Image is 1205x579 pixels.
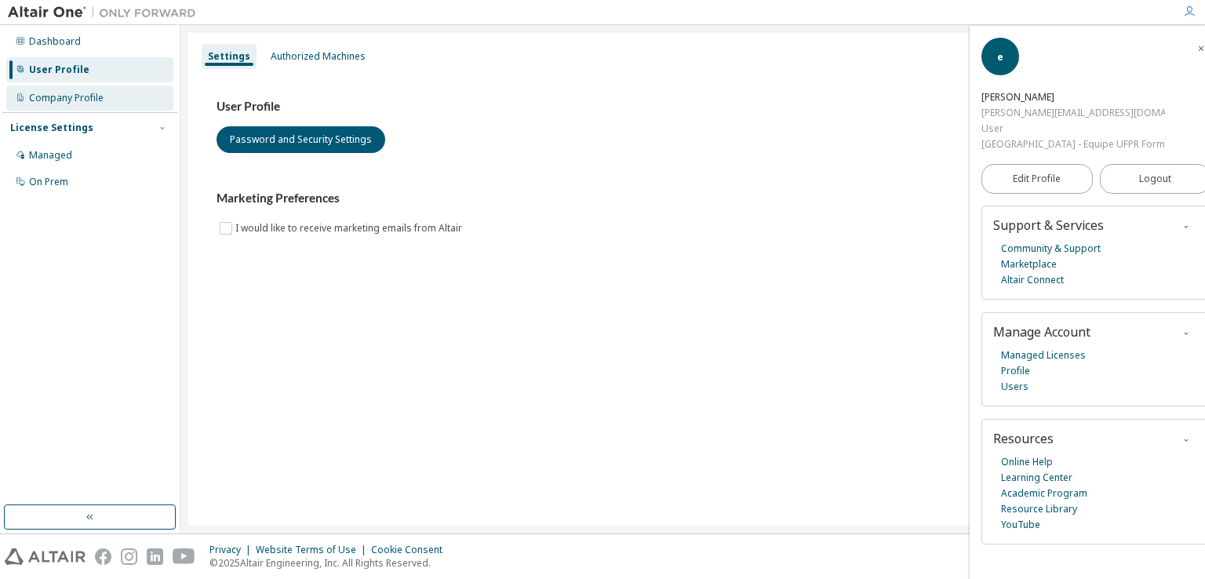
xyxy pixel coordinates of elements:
h3: User Profile [217,99,1169,115]
span: Logout [1139,171,1171,187]
span: Support & Services [993,217,1104,234]
img: Altair One [8,5,204,20]
label: I would like to receive marketing emails from Altair [235,219,465,238]
div: [PERSON_NAME][EMAIL_ADDRESS][DOMAIN_NAME] [981,105,1165,121]
a: Altair Connect [1001,272,1064,288]
div: [GEOGRAPHIC_DATA] - Equipe UFPR Formula [981,137,1165,152]
div: Managed [29,149,72,162]
a: Community & Support [1001,241,1101,257]
img: facebook.svg [95,548,111,565]
div: Settings [208,50,250,63]
div: Authorized Machines [271,50,366,63]
span: Edit Profile [1013,173,1061,185]
img: youtube.svg [173,548,195,565]
img: altair_logo.svg [5,548,86,565]
p: © 2025 Altair Engineering, Inc. All Rights Reserved. [209,556,452,570]
div: Company Profile [29,92,104,104]
div: License Settings [10,122,93,134]
div: eduardo foltran [981,89,1165,105]
div: User Profile [29,64,89,76]
span: Resources [993,430,1054,447]
a: Resource Library [1001,501,1077,517]
div: User [981,121,1165,137]
span: Manage Account [993,323,1090,340]
a: Academic Program [1001,486,1087,501]
div: Privacy [209,544,256,556]
a: Marketplace [1001,257,1057,272]
img: instagram.svg [121,548,137,565]
a: Learning Center [1001,470,1072,486]
a: Users [1001,379,1028,395]
h3: Marketing Preferences [217,191,1169,206]
div: Cookie Consent [371,544,452,556]
a: Managed Licenses [1001,348,1086,363]
div: Website Terms of Use [256,544,371,556]
a: Profile [1001,363,1030,379]
a: Edit Profile [981,164,1093,194]
a: Online Help [1001,454,1053,470]
div: On Prem [29,176,68,188]
a: YouTube [1001,517,1040,533]
img: linkedin.svg [147,548,163,565]
span: e [997,50,1003,64]
div: Dashboard [29,35,81,48]
button: Password and Security Settings [217,126,385,153]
